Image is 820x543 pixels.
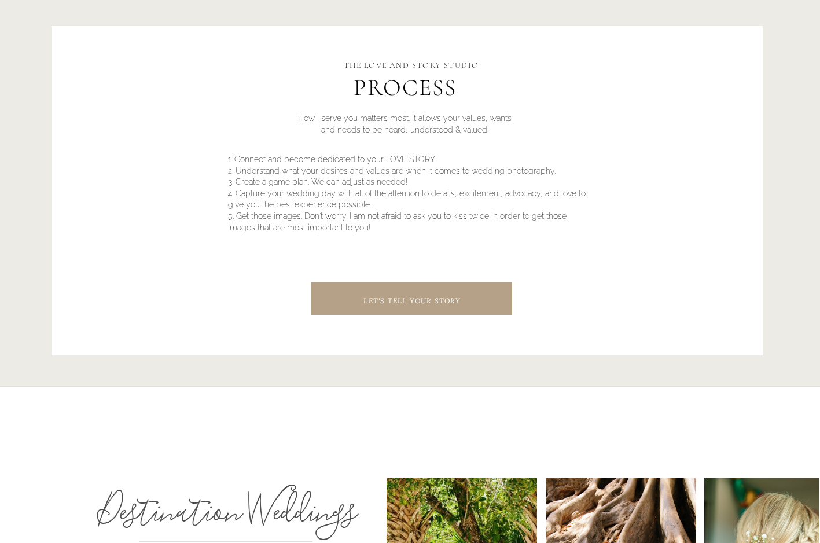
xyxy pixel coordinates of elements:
[330,295,495,303] a: LET'S TELL YOUR STORY
[292,113,518,154] p: How I serve you matters most. It allows your values, wants and needs to be heard, understood & va...
[86,497,367,534] h2: Destination Weddings
[342,58,481,69] h2: the LOVE AND STORY STUDIO
[287,74,523,100] h2: Process
[228,154,593,241] p: 1. Connect and become dedicated to your LOVE STORY! 2. Understand what your desires and values ar...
